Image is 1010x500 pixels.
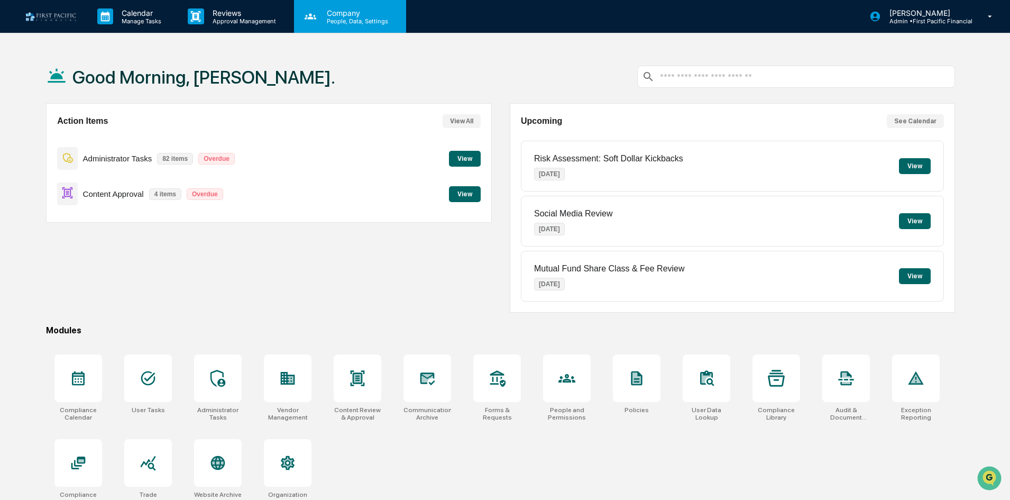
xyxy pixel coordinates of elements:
[204,17,281,25] p: Approval Management
[105,179,128,187] span: Pylon
[6,129,72,148] a: 🖐️Preclearance
[149,188,181,200] p: 4 items
[113,8,167,17] p: Calendar
[881,8,972,17] p: [PERSON_NAME]
[87,133,131,144] span: Attestations
[443,114,481,128] button: View All
[449,151,481,167] button: View
[543,406,591,421] div: People and Permissions
[83,154,152,163] p: Administrator Tasks
[449,188,481,198] a: View
[157,153,193,165] p: 82 items
[77,134,85,143] div: 🗄️
[534,278,565,290] p: [DATE]
[534,168,565,180] p: [DATE]
[36,92,134,100] div: We're available if you need us!
[11,134,19,143] div: 🖐️
[887,114,944,128] button: See Calendar
[46,325,955,335] div: Modules
[534,264,685,274] p: Mutual Fund Share Class & Fee Review
[83,189,144,198] p: Content Approval
[449,153,481,163] a: View
[976,465,1005,494] iframe: Open customer support
[264,406,311,421] div: Vendor Management
[113,17,167,25] p: Manage Tasks
[132,406,165,414] div: User Tasks
[534,209,613,219] p: Social Media Review
[473,406,521,421] div: Forms & Requests
[521,116,562,126] h2: Upcoming
[534,154,683,163] p: Risk Assessment: Soft Dollar Kickbacks
[72,129,135,148] a: 🗄️Attestations
[54,406,102,421] div: Compliance Calendar
[881,17,972,25] p: Admin • First Pacific Financial
[198,153,235,165] p: Overdue
[318,8,393,17] p: Company
[683,406,730,421] div: User Data Lookup
[75,179,128,187] a: Powered byPylon
[822,406,870,421] div: Audit & Document Logs
[72,67,335,88] h1: Good Morning, [PERSON_NAME].
[21,133,68,144] span: Preclearance
[449,186,481,202] button: View
[6,149,71,168] a: 🔎Data Lookup
[11,154,19,163] div: 🔎
[204,8,281,17] p: Reviews
[899,158,931,174] button: View
[57,116,108,126] h2: Action Items
[534,223,565,235] p: [DATE]
[194,406,242,421] div: Administrator Tasks
[334,406,381,421] div: Content Review & Approval
[625,406,649,414] div: Policies
[899,213,931,229] button: View
[11,81,30,100] img: 1746055101610-c473b297-6a78-478c-a979-82029cc54cd1
[11,22,192,39] p: How can we help?
[180,84,192,97] button: Start new chat
[899,268,931,284] button: View
[892,406,940,421] div: Exception Reporting
[21,153,67,164] span: Data Lookup
[36,81,173,92] div: Start new chat
[403,406,451,421] div: Communications Archive
[318,17,393,25] p: People, Data, Settings
[187,188,223,200] p: Overdue
[194,491,242,498] div: Website Archive
[752,406,800,421] div: Compliance Library
[25,12,76,22] img: logo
